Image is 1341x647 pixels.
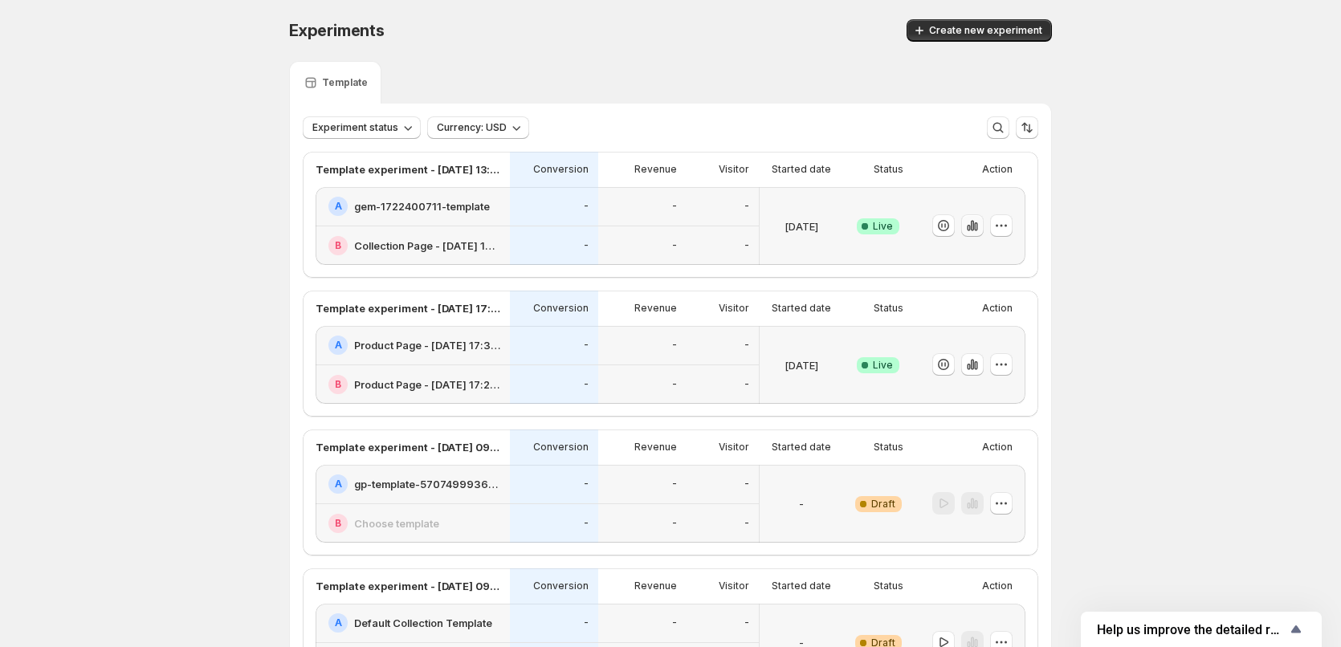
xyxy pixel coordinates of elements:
[335,378,341,391] h2: B
[982,441,1013,454] p: Action
[772,302,831,315] p: Started date
[719,441,749,454] p: Visitor
[873,220,893,233] span: Live
[354,238,500,254] h2: Collection Page - [DATE] 15:42:09
[533,163,589,176] p: Conversion
[982,302,1013,315] p: Action
[1097,620,1306,639] button: Show survey - Help us improve the detailed report for A/B campaigns
[672,378,677,391] p: -
[354,615,492,631] h2: Default Collection Template
[584,239,589,252] p: -
[316,161,500,177] p: Template experiment - [DATE] 13:08:53
[982,163,1013,176] p: Action
[316,439,500,455] p: Template experiment - [DATE] 09:20:24
[874,441,903,454] p: Status
[744,517,749,530] p: -
[335,200,342,213] h2: A
[335,517,341,530] h2: B
[354,198,490,214] h2: gem-1722400711-template
[907,19,1052,42] button: Create new experiment
[744,616,749,629] p: -
[427,116,529,139] button: Currency: USD
[634,302,677,315] p: Revenue
[672,239,677,252] p: -
[1016,116,1038,139] button: Sort the results
[533,580,589,592] p: Conversion
[335,339,342,352] h2: A
[982,580,1013,592] p: Action
[584,478,589,490] p: -
[354,515,439,531] h2: Choose template
[312,121,398,134] span: Experiment status
[871,498,895,511] span: Draft
[772,163,831,176] p: Started date
[354,376,500,393] h2: Product Page - [DATE] 17:26:04
[322,76,368,89] p: Template
[929,24,1042,37] span: Create new experiment
[799,496,804,512] p: -
[744,378,749,391] p: -
[672,517,677,530] p: -
[785,357,818,373] p: [DATE]
[772,580,831,592] p: Started date
[634,441,677,454] p: Revenue
[335,478,342,490] h2: A
[533,302,589,315] p: Conversion
[874,580,903,592] p: Status
[335,239,341,252] h2: B
[634,163,677,176] p: Revenue
[672,200,677,213] p: -
[437,121,507,134] span: Currency: USD
[1097,622,1286,637] span: Help us improve the detailed report for A/B campaigns
[584,517,589,530] p: -
[584,616,589,629] p: -
[533,441,589,454] p: Conversion
[874,302,903,315] p: Status
[316,578,500,594] p: Template experiment - [DATE] 09:55:23
[873,359,893,372] span: Live
[744,200,749,213] p: -
[772,441,831,454] p: Started date
[744,239,749,252] p: -
[584,339,589,352] p: -
[316,300,500,316] p: Template experiment - [DATE] 17:24:08
[719,580,749,592] p: Visitor
[672,478,677,490] p: -
[335,616,342,629] h2: A
[354,476,500,492] h2: gp-template-570749993632138464
[719,163,749,176] p: Visitor
[744,478,749,490] p: -
[874,163,903,176] p: Status
[785,218,818,234] p: [DATE]
[719,302,749,315] p: Visitor
[354,337,500,353] h2: Product Page - [DATE] 17:36:51
[744,339,749,352] p: -
[303,116,421,139] button: Experiment status
[584,378,589,391] p: -
[672,339,677,352] p: -
[289,21,385,40] span: Experiments
[634,580,677,592] p: Revenue
[584,200,589,213] p: -
[672,616,677,629] p: -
